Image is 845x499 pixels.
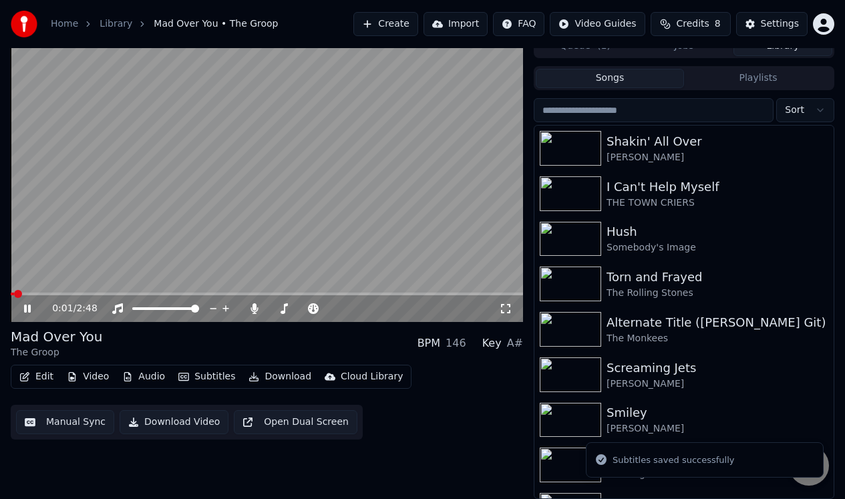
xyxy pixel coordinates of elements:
div: Settings [761,17,799,31]
button: Video [61,367,114,386]
button: Download [243,367,317,386]
span: 0:01 [52,302,73,315]
button: Settings [736,12,808,36]
div: The Rolling Stones [607,287,828,300]
img: youka [11,11,37,37]
span: 2:48 [76,302,97,315]
button: Audio [117,367,170,386]
span: 8 [715,17,721,31]
a: Library [100,17,132,31]
div: / [52,302,84,315]
div: [PERSON_NAME] [607,377,828,391]
div: A# [507,335,523,351]
div: Torn and Frayed [607,268,828,287]
button: Import [424,12,488,36]
div: Subtitles saved successfully [613,454,734,467]
span: Credits [676,17,709,31]
div: Cloud Library [341,370,403,383]
button: Edit [14,367,59,386]
button: Create [353,12,418,36]
span: Mad Over You • The Groop [154,17,278,31]
button: Songs [536,69,684,88]
div: Somebody's Image [607,241,828,255]
button: Video Guides [550,12,645,36]
div: Smiley [607,403,828,422]
nav: breadcrumb [51,17,279,31]
button: Subtitles [173,367,240,386]
div: Screaming Jets [607,359,828,377]
button: Playlists [684,69,832,88]
div: Mad Over You [11,327,103,346]
div: I Can't Help Myself [607,178,828,196]
div: 146 [446,335,466,351]
div: THE TOWN CRIERS [607,196,828,210]
div: The Groop [11,346,103,359]
div: Alternate Title ([PERSON_NAME] Git) [607,313,828,332]
div: [PERSON_NAME] [607,422,828,436]
span: Sort [785,104,804,117]
div: Key [482,335,502,351]
button: Credits8 [651,12,731,36]
a: Home [51,17,78,31]
button: Open Dual Screen [234,410,357,434]
button: FAQ [493,12,544,36]
div: Hush [607,222,828,241]
button: Download Video [120,410,228,434]
div: Shakin' All Over [607,132,828,151]
div: The Monkees [607,332,828,345]
div: [PERSON_NAME] [607,151,828,164]
button: Manual Sync [16,410,114,434]
div: BPM [417,335,440,351]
